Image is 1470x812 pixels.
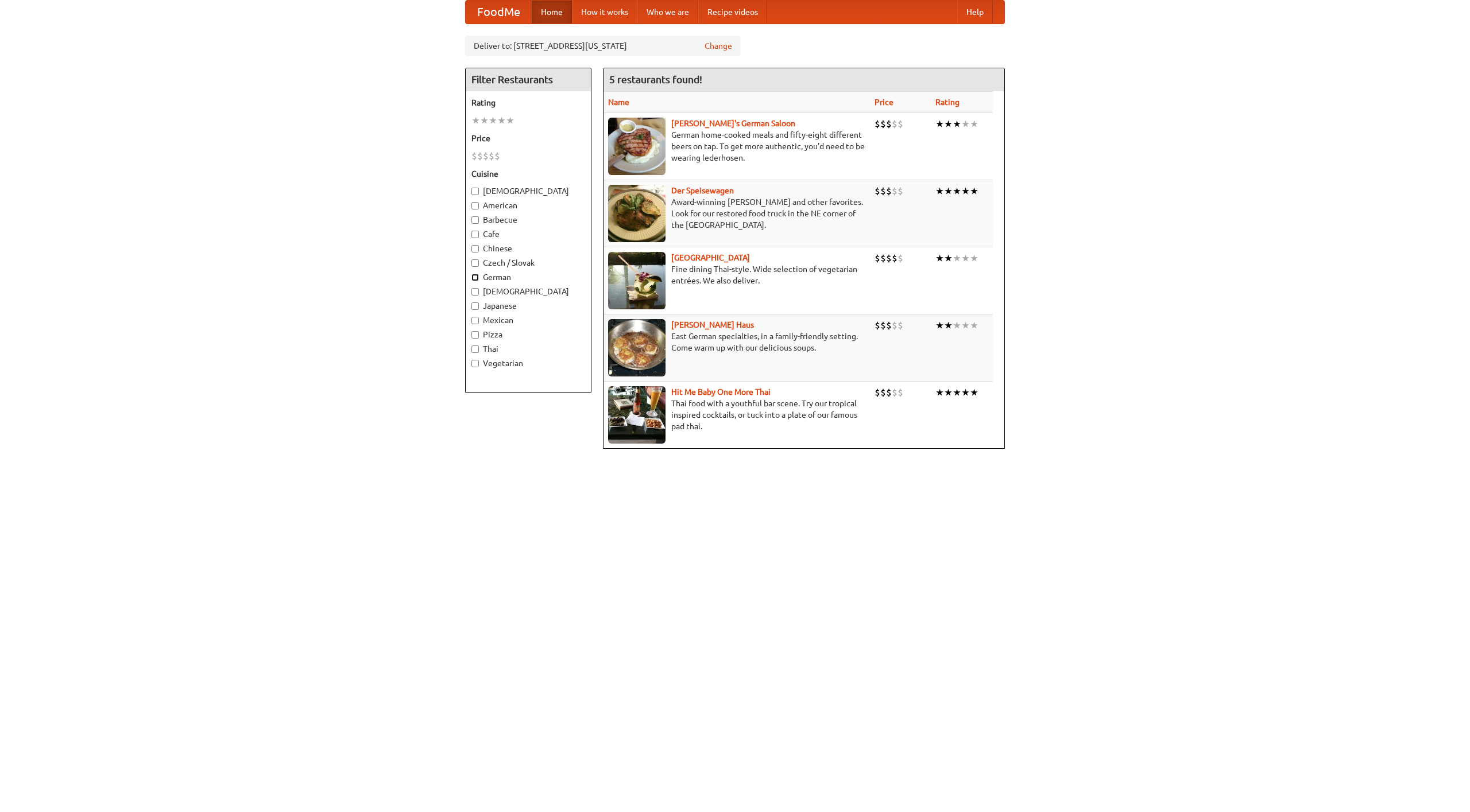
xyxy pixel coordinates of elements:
input: Mexican [471,317,479,324]
li: ★ [970,252,978,265]
img: speisewagen.jpg [608,185,666,242]
label: [DEMOGRAPHIC_DATA] [471,286,585,297]
li: ★ [944,185,953,197]
li: $ [886,118,892,130]
label: Chinese [471,243,585,254]
label: Pizza [471,329,585,340]
input: [DEMOGRAPHIC_DATA] [471,188,479,195]
h4: Filter Restaurants [466,68,591,91]
img: esthers.jpg [608,118,666,175]
img: babythai.jpg [608,386,666,444]
ng-pluralize: 5 restaurants found! [609,74,702,85]
a: [PERSON_NAME] Haus [671,320,754,329]
a: Change [705,40,732,52]
li: $ [886,386,892,399]
li: $ [886,319,892,332]
li: $ [880,118,886,130]
li: ★ [471,114,480,127]
a: Price [875,98,893,107]
p: Fine dining Thai-style. Wide selection of vegetarian entrées. We also deliver. [608,263,865,286]
label: Barbecue [471,214,585,226]
img: satay.jpg [608,252,666,309]
li: ★ [935,185,944,197]
li: ★ [953,185,961,197]
li: $ [875,185,880,197]
li: $ [875,319,880,332]
a: Name [608,98,629,107]
li: $ [494,150,500,162]
li: ★ [935,252,944,265]
li: ★ [935,118,944,130]
li: $ [880,386,886,399]
li: ★ [953,118,961,130]
a: Rating [935,98,960,107]
label: Cafe [471,228,585,240]
li: ★ [953,386,961,399]
li: ★ [970,185,978,197]
li: $ [898,252,903,265]
li: $ [886,185,892,197]
a: FoodMe [466,1,532,24]
input: Cafe [471,231,479,238]
b: Der Speisewagen [671,186,734,195]
div: Deliver to: [STREET_ADDRESS][US_STATE] [465,36,741,56]
li: ★ [961,319,970,332]
li: $ [898,386,903,399]
li: ★ [953,252,961,265]
li: $ [875,386,880,399]
li: $ [892,319,898,332]
a: Who we are [637,1,698,24]
h5: Rating [471,97,585,108]
input: [DEMOGRAPHIC_DATA] [471,288,479,296]
li: ★ [935,386,944,399]
li: ★ [944,118,953,130]
img: kohlhaus.jpg [608,319,666,376]
label: [DEMOGRAPHIC_DATA] [471,185,585,197]
li: ★ [970,118,978,130]
p: Award-winning [PERSON_NAME] and other favorites. Look for our restored food truck in the NE corne... [608,196,865,231]
li: $ [875,252,880,265]
li: ★ [506,114,514,127]
p: East German specialties, in a family-friendly setting. Come warm up with our delicious soups. [608,331,865,353]
li: $ [477,150,483,162]
li: ★ [944,252,953,265]
li: $ [880,252,886,265]
li: ★ [935,319,944,332]
h5: Cuisine [471,168,585,180]
a: Help [957,1,993,24]
a: Recipe videos [698,1,767,24]
li: ★ [961,185,970,197]
li: ★ [970,386,978,399]
li: $ [880,319,886,332]
li: $ [880,185,886,197]
label: Thai [471,343,585,355]
a: How it works [572,1,637,24]
input: Czech / Slovak [471,259,479,267]
b: Hit Me Baby One More Thai [671,387,771,397]
li: ★ [489,114,497,127]
label: Vegetarian [471,358,585,369]
li: $ [898,185,903,197]
li: $ [892,118,898,130]
label: Czech / Slovak [471,257,585,269]
input: Vegetarian [471,360,479,367]
input: Thai [471,345,479,353]
a: Home [532,1,572,24]
li: $ [892,185,898,197]
label: Mexican [471,314,585,326]
li: $ [898,319,903,332]
li: $ [886,252,892,265]
a: [GEOGRAPHIC_DATA] [671,253,750,262]
li: $ [892,252,898,265]
p: German home-cooked meals and fifty-eight different beers on tap. To get more authentic, you'd nee... [608,129,865,164]
li: $ [471,150,477,162]
li: ★ [497,114,506,127]
li: ★ [970,319,978,332]
label: American [471,200,585,211]
li: ★ [944,386,953,399]
label: Japanese [471,300,585,312]
li: $ [489,150,494,162]
h5: Price [471,133,585,144]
